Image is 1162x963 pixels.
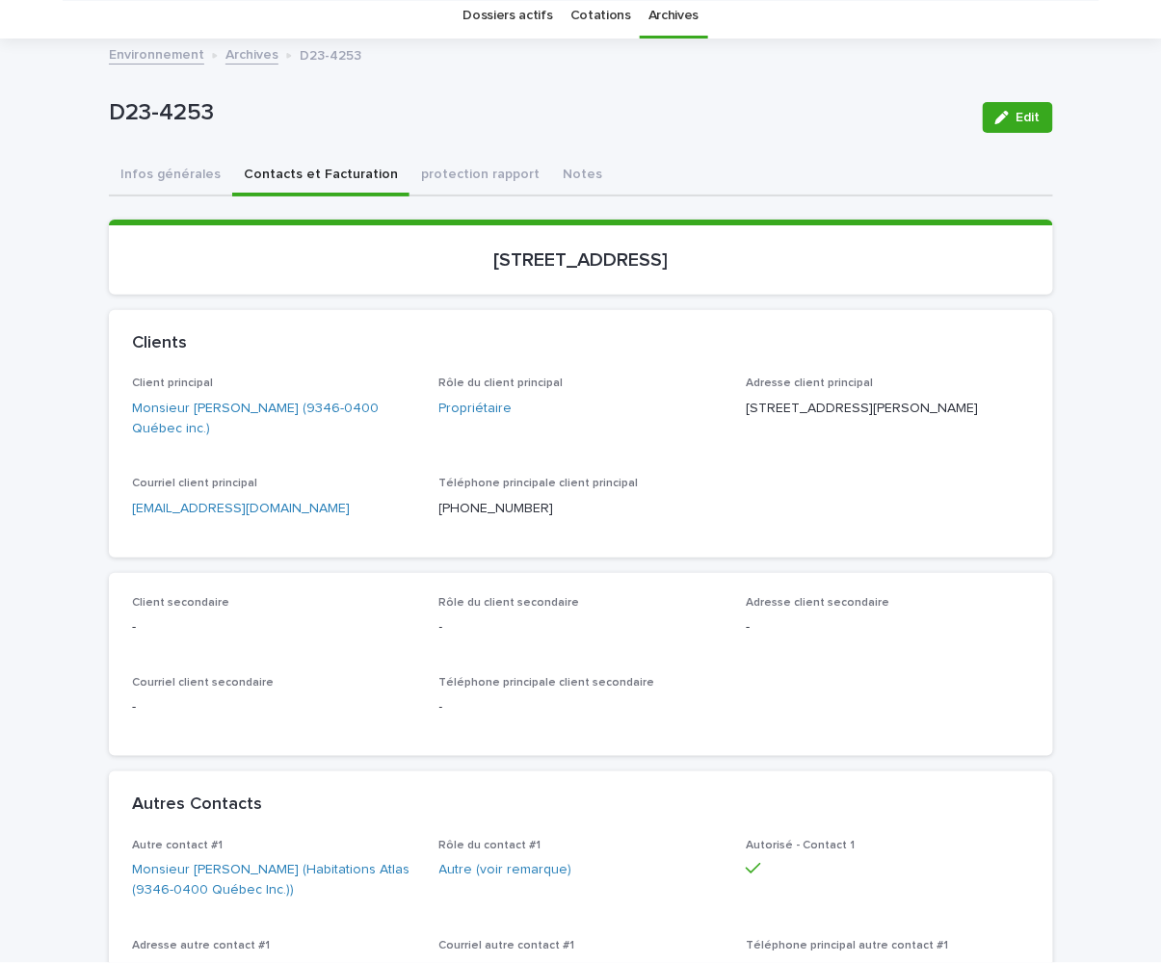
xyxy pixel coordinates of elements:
[439,377,564,389] span: Rôle du client principal
[132,677,274,689] span: Courriel client secondaire
[132,248,1030,272] p: [STREET_ADDRESS]
[232,156,409,196] button: Contacts et Facturation
[109,42,204,65] a: Environnement
[132,840,223,851] span: Autre contact #1
[132,377,213,389] span: Client principal
[132,478,257,489] span: Courriel client principal
[132,697,416,717] p: -
[746,597,889,609] span: Adresse client secondaire
[551,156,614,196] button: Notes
[300,43,361,65] p: D23-4253
[132,794,262,816] h2: Autres Contacts
[439,860,572,880] a: Autre (voir remarque)
[132,502,350,515] a: [EMAIL_ADDRESS][DOMAIN_NAME]
[132,399,416,439] a: Monsieur [PERSON_NAME] (9346-0400 Québec inc.)
[109,99,967,127] p: D23-4253
[109,156,232,196] button: Infos générales
[439,399,513,419] a: Propriétaire
[439,677,655,689] span: Téléphone principale client secondaire
[132,940,270,951] span: Adresse autre contact #1
[746,617,1030,638] p: -
[439,478,639,489] span: Téléphone principale client principal
[439,597,580,609] span: Rôle du client secondaire
[439,617,724,638] p: -
[746,399,1030,419] p: [STREET_ADDRESS][PERSON_NAME]
[132,333,187,354] h2: Clients
[439,499,724,519] p: [PHONE_NUMBER]
[983,102,1053,133] button: Edit
[132,860,416,900] a: Monsieur [PERSON_NAME] (Habitations Atlas (9346-0400 Québec Inc.))
[746,377,873,389] span: Adresse client principal
[439,697,724,717] p: -
[132,617,416,638] p: -
[225,42,278,65] a: Archives
[439,840,541,851] span: Rôle du contact #1
[439,940,575,951] span: Courriel autre contact #1
[746,840,855,851] span: Autorisé - Contact 1
[132,597,229,609] span: Client secondaire
[409,156,551,196] button: protection rapport
[1017,111,1041,124] span: Edit
[746,940,948,951] span: Téléphone principal autre contact #1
